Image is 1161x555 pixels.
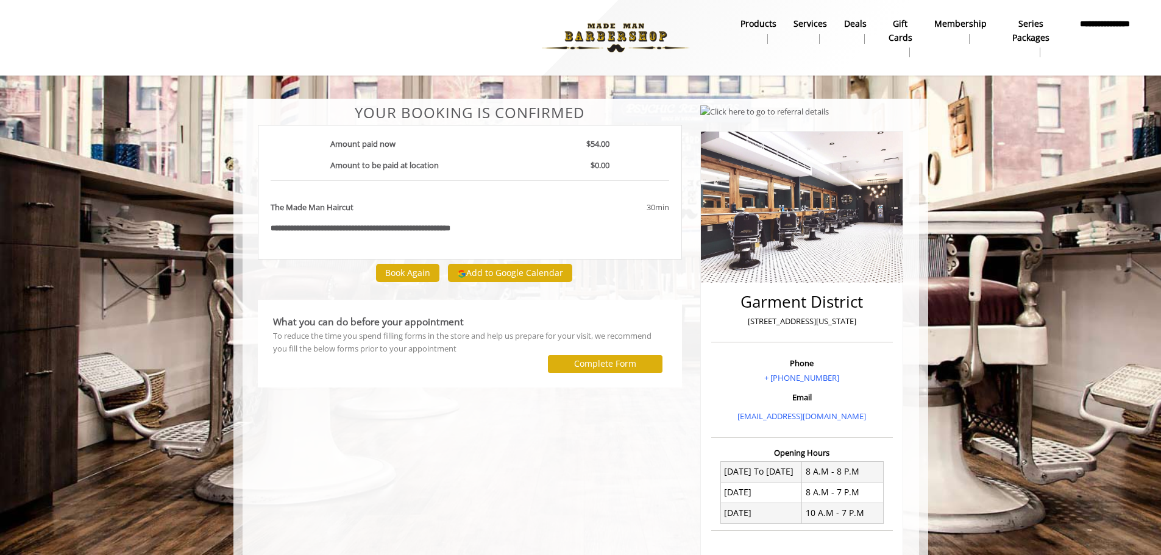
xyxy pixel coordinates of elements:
[720,503,802,524] td: [DATE]
[700,105,829,118] img: Click here to go to referral details
[720,482,802,503] td: [DATE]
[376,264,439,281] button: Book Again
[732,15,785,47] a: Productsproducts
[785,15,836,47] a: ServicesServices
[714,393,890,401] h3: Email
[271,201,353,214] b: The Made Man Haircut
[844,17,867,30] b: Deals
[714,359,890,367] h3: Phone
[711,448,893,457] h3: Opening Hours
[273,330,667,355] div: To reduce the time you spend filling forms in the store and help us prepare for your visit, we re...
[875,15,926,60] a: Gift cardsgift cards
[934,17,987,30] b: Membership
[995,15,1067,60] a: Series packagesSeries packages
[330,160,439,171] b: Amount to be paid at location
[714,315,890,328] p: [STREET_ADDRESS][US_STATE]
[884,17,917,44] b: gift cards
[836,15,875,47] a: DealsDeals
[586,138,609,149] b: $54.00
[330,138,396,149] b: Amount paid now
[737,411,866,422] a: [EMAIL_ADDRESS][DOMAIN_NAME]
[926,15,995,47] a: MembershipMembership
[714,293,890,311] h2: Garment District
[574,359,636,369] label: Complete Form
[532,4,700,71] img: Made Man Barbershop logo
[794,17,827,30] b: Services
[591,160,609,171] b: $0.00
[549,201,669,214] div: 30min
[802,482,884,503] td: 8 A.M - 7 P.M
[448,264,572,282] button: Add to Google Calendar
[548,355,662,373] button: Complete Form
[258,105,683,121] center: Your Booking is confirmed
[802,503,884,524] td: 10 A.M - 7 P.M
[273,315,464,328] b: What you can do before your appointment
[1004,17,1058,44] b: Series packages
[720,461,802,482] td: [DATE] To [DATE]
[764,372,839,383] a: + [PHONE_NUMBER]
[802,461,884,482] td: 8 A.M - 8 P.M
[740,17,776,30] b: products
